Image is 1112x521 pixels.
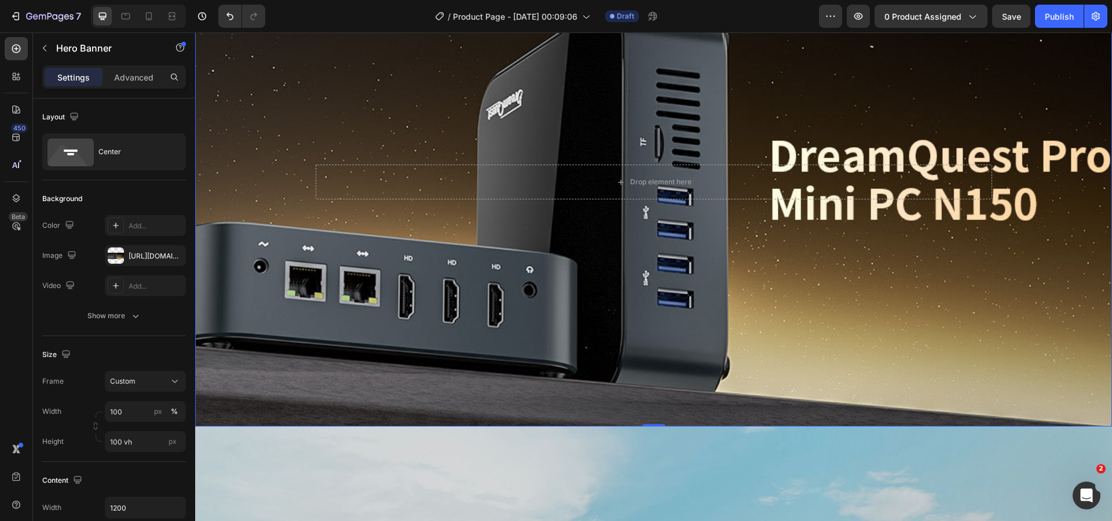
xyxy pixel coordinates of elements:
div: Add... [129,221,183,231]
input: px% [105,401,186,422]
label: Height [42,436,64,447]
button: Save [992,5,1030,28]
input: Auto [105,497,185,518]
div: Size [42,347,73,363]
div: Publish [1045,10,1074,23]
span: 0 product assigned [884,10,961,23]
span: Product Page - [DATE] 00:09:06 [453,10,577,23]
button: Show more [42,305,186,326]
p: Settings [57,71,90,83]
div: 450 [11,123,28,133]
input: px [105,431,186,452]
iframe: Design area [195,32,1112,521]
span: px [169,437,177,446]
div: [URL][DOMAIN_NAME] [129,251,183,261]
span: Save [1002,12,1021,21]
div: Content [42,473,85,489]
div: Drop element here [435,145,496,154]
p: Hero Banner [56,41,155,55]
div: Undo/Redo [218,5,265,28]
div: Add... [129,281,183,292]
button: Publish [1035,5,1084,28]
button: 7 [5,5,86,28]
div: Width [42,502,61,513]
button: % [151,405,165,418]
span: / [448,10,451,23]
label: Frame [42,376,64,387]
span: Custom [110,376,136,387]
label: Width [42,406,61,417]
div: Background [42,194,82,204]
div: Show more [87,310,141,322]
button: px [167,405,181,418]
button: Custom [105,371,186,392]
iframe: Intercom live chat [1073,482,1100,509]
div: Layout [42,110,81,125]
div: % [171,406,178,417]
div: Beta [9,212,28,221]
span: 2 [1096,464,1106,473]
button: 0 product assigned [875,5,987,28]
p: Advanced [114,71,153,83]
div: px [154,406,162,417]
div: Image [42,248,79,264]
div: Color [42,218,76,234]
div: Center [98,139,169,165]
div: Video [42,278,77,294]
span: Draft [617,11,634,21]
p: 7 [76,9,81,23]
